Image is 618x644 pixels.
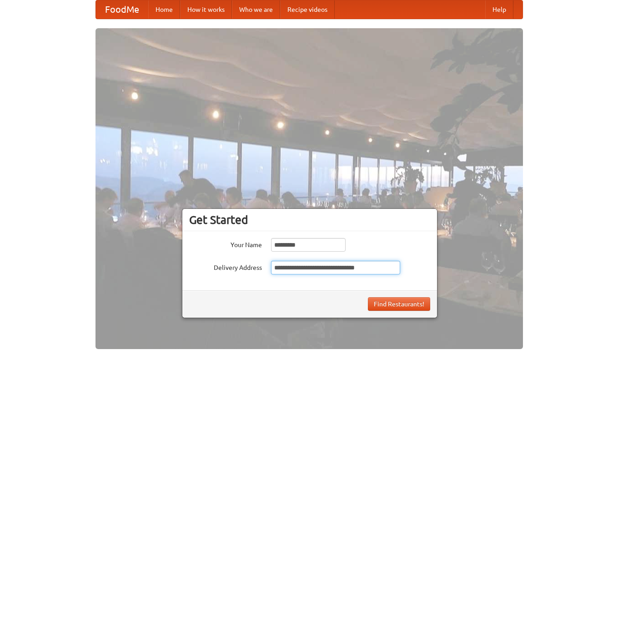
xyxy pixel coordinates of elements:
a: FoodMe [96,0,148,19]
h3: Get Started [189,213,430,227]
a: How it works [180,0,232,19]
label: Your Name [189,238,262,249]
a: Home [148,0,180,19]
a: Help [485,0,513,19]
a: Recipe videos [280,0,335,19]
button: Find Restaurants! [368,297,430,311]
label: Delivery Address [189,261,262,272]
a: Who we are [232,0,280,19]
